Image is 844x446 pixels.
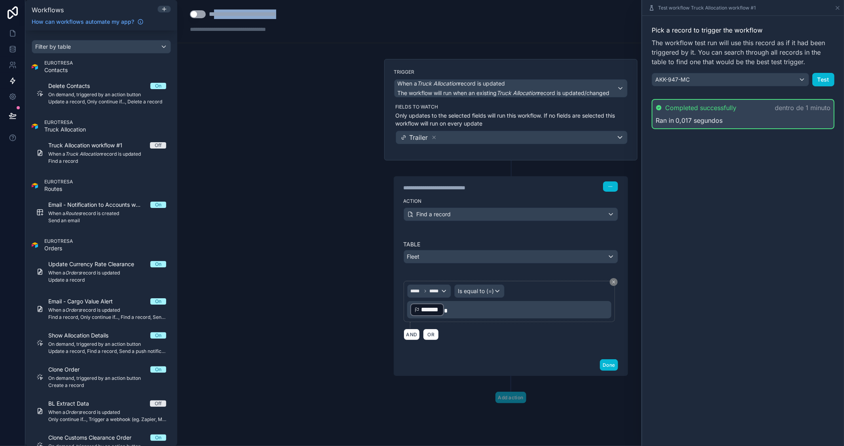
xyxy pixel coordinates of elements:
[48,382,166,389] span: Create a record
[32,242,38,248] img: Airtable Logo
[32,361,171,393] a: Clone OrderOnOn demand, triggered by an action buttonCreate a record
[410,133,428,142] span: Trailer
[44,179,73,185] span: EUROTRESA
[48,270,166,276] span: When a record is updated
[44,66,73,74] span: Contacts
[48,375,166,381] span: On demand, triggered by an action button
[394,69,628,75] label: Trigger
[48,348,166,355] span: Update a record, Find a record, Send a push notification
[652,38,835,67] span: The workflow test run will use this record as if it had been triggered by it. You can search thro...
[48,314,166,320] span: Find a record, Only continue if..., Find a record, Send an email
[32,395,171,427] a: BL Extract DataOffWhen aOrdersrecord is updatedOnly continue if..., Trigger a webhook (eg. Zapier...
[454,284,505,298] button: Is equal to (=)
[155,298,161,305] div: On
[48,434,141,442] span: Clone Customs Clearance Order
[32,77,171,110] a: Delete ContactsOnOn demand, triggered by an action buttonUpdate a record, Only continue if..., De...
[48,201,150,209] span: Email - Notification to Accounts when a Route is created
[675,116,723,125] span: 0,017 segundos
[44,60,73,66] span: EUROTRESA
[25,30,177,446] div: scrollable content
[32,255,171,288] a: Update Currency Rate ClearanceOnWhen aOrdersrecord is updatedUpdate a record
[658,5,756,11] span: Test workflow Truck Allocation workflow #1
[417,210,451,218] span: Find a record
[398,90,610,96] span: The workflow will run when an existing record is updated/changed
[426,332,436,337] span: OR
[155,366,161,373] div: On
[394,79,628,97] button: When aTruck Allocationrecord is updatedThe workflow will run when an existingTruck Allocationreco...
[652,25,835,35] span: Pick a record to trigger the workflow
[32,293,171,325] a: Email - Cargo Value AlertOnWhen aOrdersrecord is updatedFind a record, Only continue if..., Find ...
[44,119,86,126] span: EUROTRESA
[32,196,171,229] a: Email - Notification to Accounts when a Route is createdOnWhen aRoutesrecord is createdSend an email
[497,90,539,96] em: Truck Allocation
[44,185,73,193] span: Routes
[48,217,166,224] span: Send an email
[48,409,166,416] span: When a record is updated
[32,327,171,359] a: Show Allocation DetailsOnOn demand, triggered by an action buttonUpdate a record, Find a record, ...
[28,18,147,26] a: How can workflows automate my app?
[404,329,420,340] button: AND
[655,76,690,84] span: AKK-947-MC
[407,253,420,261] span: Fleet
[65,307,81,313] em: Orders
[404,198,618,204] label: Action
[48,99,166,105] span: Update a record, Only continue if..., Delete a record
[48,341,166,347] span: On demand, triggered by an action button
[404,240,618,248] label: Table
[65,151,102,157] em: Truck Allocation
[155,261,161,267] div: On
[32,6,64,14] span: Workflows
[32,18,134,26] span: How can workflows automate my app?
[48,416,166,423] span: Only continue if..., Trigger a webhook (eg. Zapier, Make)
[32,137,171,169] a: Truck Allocation workflow #1OffWhen aTruck Allocationrecord is updatedFind a record
[656,116,674,125] span: Ran in
[48,260,144,268] span: Update Currency Rate Clearance
[65,270,81,276] em: Orders
[396,112,628,128] p: Only updates to the selected fields will run this workflow. If no fields are selected this workfl...
[155,400,161,407] div: Off
[417,80,459,87] em: Truck Allocation
[48,400,99,408] span: BL Extract Data
[48,332,118,339] span: Show Allocation Details
[155,83,161,89] div: On
[423,329,439,340] button: OR
[48,91,166,98] span: On demand, triggered by an action button
[65,210,81,216] em: Routes
[48,366,89,374] span: Clone Order
[398,80,505,88] span: When a record is updated
[665,103,736,112] span: Completed successfully
[44,238,73,244] span: EUROTRESA
[600,359,618,371] button: Done
[155,202,161,208] div: On
[404,250,618,263] button: Fleet
[775,103,831,112] p: dentro de 1 minuto
[48,297,122,305] span: Email - Cargo Value Alert
[44,244,73,252] span: Orders
[35,43,71,50] span: Filter by table
[155,142,161,149] div: Off
[404,208,618,221] button: Find a record
[396,131,628,144] button: Trailer
[48,151,166,157] span: When a record is updated
[48,307,166,313] span: When a record is updated
[32,40,171,53] button: Filter by table
[48,158,166,164] span: Find a record
[48,82,99,90] span: Delete Contacts
[652,73,809,86] button: AKK-947-MC
[155,332,161,339] div: On
[48,277,166,283] span: Update a record
[65,409,81,415] em: Orders
[458,287,494,295] span: Is equal to (=)
[396,104,628,110] label: Fields to watch
[32,123,38,130] img: Airtable Logo
[812,73,835,86] button: Test
[44,126,86,133] span: Truck Allocation
[32,64,38,70] img: Airtable Logo
[32,183,38,189] img: Airtable Logo
[155,435,161,441] div: On
[48,210,166,217] span: When a record is created
[48,141,132,149] span: Truck Allocation workflow #1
